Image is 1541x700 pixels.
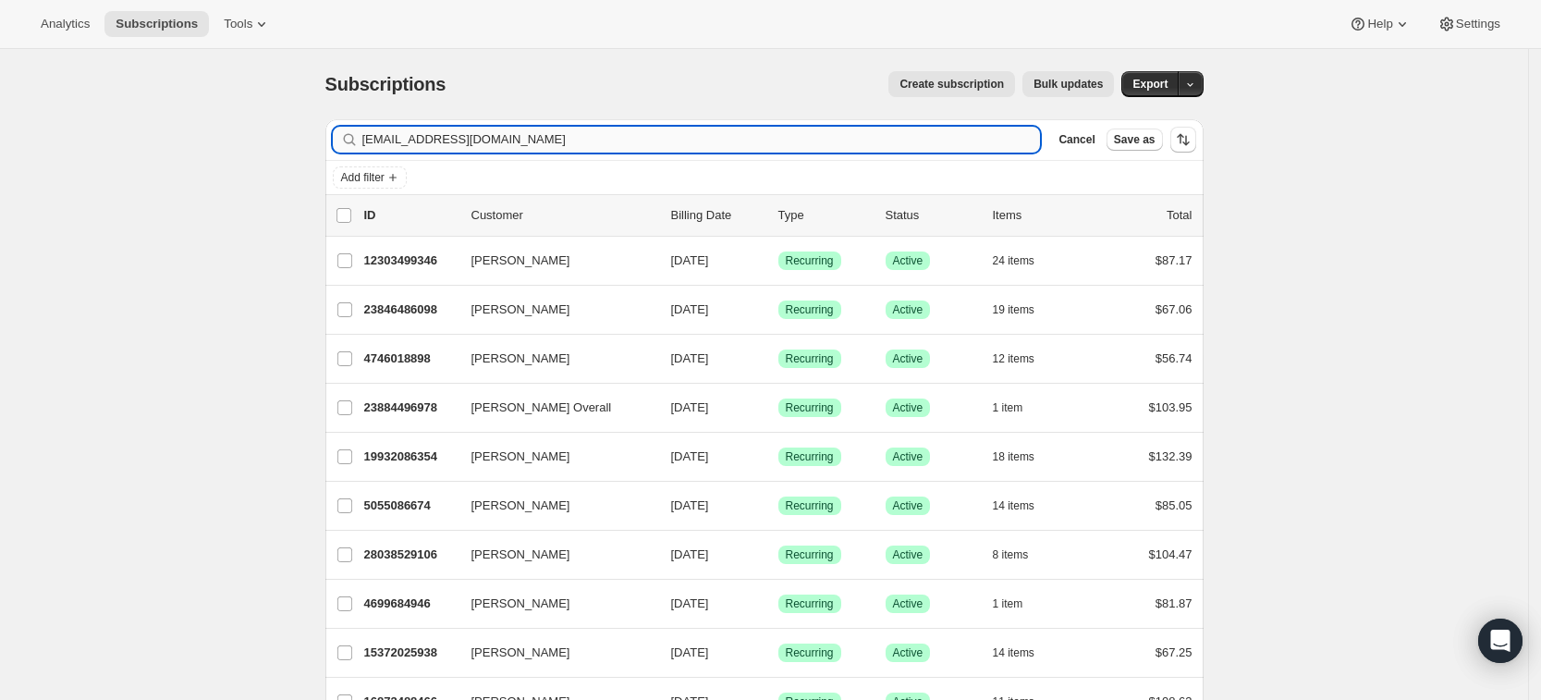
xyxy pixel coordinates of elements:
[364,206,1192,225] div: IDCustomerBilling DateTypeStatusItemsTotal
[1121,71,1179,97] button: Export
[460,344,645,374] button: [PERSON_NAME]
[993,591,1044,617] button: 1 item
[1132,77,1168,92] span: Export
[993,542,1049,568] button: 8 items
[893,596,923,611] span: Active
[460,295,645,325] button: [PERSON_NAME]
[471,252,570,270] span: [PERSON_NAME]
[786,645,834,660] span: Recurring
[213,11,282,37] button: Tools
[1149,449,1192,463] span: $132.39
[116,17,198,31] span: Subscriptions
[460,393,645,423] button: [PERSON_NAME] Overall
[1426,11,1511,37] button: Settings
[364,399,457,417] p: 23884496978
[786,449,834,464] span: Recurring
[786,596,834,611] span: Recurring
[786,302,834,317] span: Recurring
[471,644,570,662] span: [PERSON_NAME]
[786,498,834,513] span: Recurring
[993,645,1034,660] span: 14 items
[1107,129,1163,151] button: Save as
[1114,132,1156,147] span: Save as
[671,596,709,610] span: [DATE]
[460,589,645,619] button: [PERSON_NAME]
[460,246,645,276] button: [PERSON_NAME]
[364,493,1192,519] div: 5055086674[PERSON_NAME][DATE]SuccessRecurringSuccessActive14 items$85.05
[993,395,1044,421] button: 1 item
[460,638,645,668] button: [PERSON_NAME]
[993,596,1023,611] span: 1 item
[671,206,764,225] p: Billing Date
[364,595,457,613] p: 4699684946
[460,491,645,521] button: [PERSON_NAME]
[786,351,834,366] span: Recurring
[1156,351,1192,365] span: $56.74
[778,206,871,225] div: Type
[1478,619,1523,663] div: Open Intercom Messenger
[893,547,923,562] span: Active
[993,547,1029,562] span: 8 items
[893,645,923,660] span: Active
[364,640,1192,666] div: 15372025938[PERSON_NAME][DATE]SuccessRecurringSuccessActive14 items$67.25
[460,540,645,570] button: [PERSON_NAME]
[671,449,709,463] span: [DATE]
[786,400,834,415] span: Recurring
[471,350,570,368] span: [PERSON_NAME]
[364,444,1192,470] div: 19932086354[PERSON_NAME][DATE]SuccessRecurringSuccessActive18 items$132.39
[899,77,1004,92] span: Create subscription
[993,498,1034,513] span: 14 items
[1051,129,1102,151] button: Cancel
[993,493,1055,519] button: 14 items
[364,591,1192,617] div: 4699684946[PERSON_NAME][DATE]SuccessRecurringSuccessActive1 item$81.87
[671,253,709,267] span: [DATE]
[671,400,709,414] span: [DATE]
[471,448,570,466] span: [PERSON_NAME]
[1156,645,1192,659] span: $67.25
[993,248,1055,274] button: 24 items
[886,206,978,225] p: Status
[364,297,1192,323] div: 23846486098[PERSON_NAME][DATE]SuccessRecurringSuccessActive19 items$67.06
[1167,206,1192,225] p: Total
[471,497,570,515] span: [PERSON_NAME]
[471,595,570,613] span: [PERSON_NAME]
[1149,547,1192,561] span: $104.47
[993,206,1085,225] div: Items
[993,253,1034,268] span: 24 items
[1367,17,1392,31] span: Help
[1149,400,1192,414] span: $103.95
[1156,253,1192,267] span: $87.17
[993,449,1034,464] span: 18 items
[671,645,709,659] span: [DATE]
[471,399,612,417] span: [PERSON_NAME] Overall
[993,640,1055,666] button: 14 items
[325,74,446,94] span: Subscriptions
[1058,132,1095,147] span: Cancel
[1156,302,1192,316] span: $67.06
[671,351,709,365] span: [DATE]
[1338,11,1422,37] button: Help
[1456,17,1500,31] span: Settings
[41,17,90,31] span: Analytics
[671,302,709,316] span: [DATE]
[364,644,457,662] p: 15372025938
[786,547,834,562] span: Recurring
[471,206,656,225] p: Customer
[104,11,209,37] button: Subscriptions
[364,248,1192,274] div: 12303499346[PERSON_NAME][DATE]SuccessRecurringSuccessActive24 items$87.17
[460,442,645,472] button: [PERSON_NAME]
[364,395,1192,421] div: 23884496978[PERSON_NAME] Overall[DATE]SuccessRecurringSuccessActive1 item$103.95
[786,253,834,268] span: Recurring
[893,449,923,464] span: Active
[224,17,252,31] span: Tools
[993,444,1055,470] button: 18 items
[993,351,1034,366] span: 12 items
[341,170,385,185] span: Add filter
[993,302,1034,317] span: 19 items
[993,297,1055,323] button: 19 items
[671,547,709,561] span: [DATE]
[364,350,457,368] p: 4746018898
[893,498,923,513] span: Active
[30,11,101,37] button: Analytics
[364,301,457,319] p: 23846486098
